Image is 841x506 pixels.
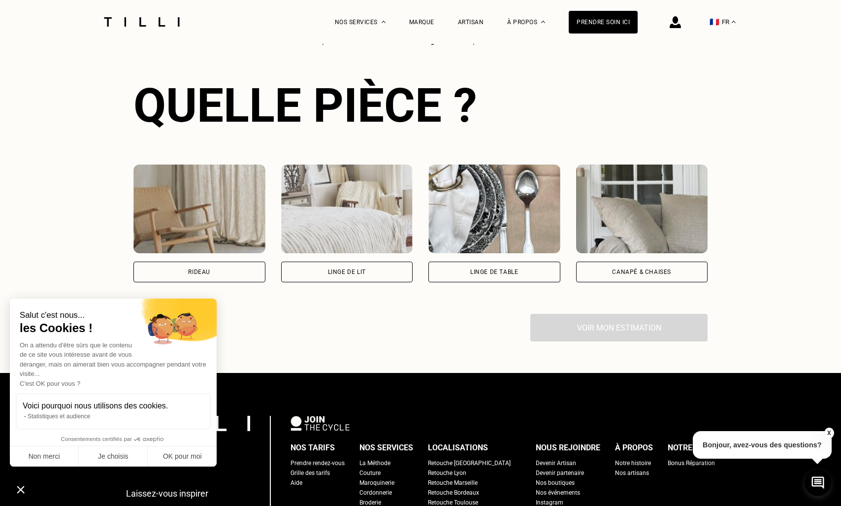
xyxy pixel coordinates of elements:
[126,488,208,499] p: Laissez-vous inspirer
[569,11,638,34] a: Prendre soin ici
[359,478,394,488] a: Maroquinerie
[428,468,466,478] a: Retouche Lyon
[615,468,649,478] a: Nos artisans
[133,78,708,133] div: Quelle pièce ?
[133,165,265,253] img: Tilli retouche votre Rideau
[428,165,560,253] img: Tilli retouche votre Linge de table
[536,488,580,498] a: Nos événements
[536,458,576,468] a: Devenir Artisan
[668,440,714,455] div: Notre blog
[612,269,671,275] div: Canapé & chaises
[428,488,479,498] a: Retouche Bordeaux
[291,468,330,478] a: Grille des tarifs
[541,21,545,23] img: Menu déroulant à propos
[536,468,584,478] a: Devenir partenaire
[291,458,345,468] a: Prendre rendez-vous
[576,165,708,253] img: Tilli retouche votre Canapé & chaises
[458,19,484,26] a: Artisan
[409,19,434,26] a: Marque
[824,428,834,439] button: X
[470,269,518,275] div: Linge de table
[428,478,478,488] a: Retouche Marseille
[615,458,651,468] a: Notre histoire
[382,21,386,23] img: Menu déroulant
[536,440,600,455] div: Nous rejoindre
[428,458,511,468] a: Retouche [GEOGRAPHIC_DATA]
[732,21,736,23] img: menu déroulant
[536,478,575,488] a: Nos boutiques
[615,440,653,455] div: À propos
[670,16,681,28] img: icône connexion
[668,458,715,468] a: Bonus Réparation
[359,488,392,498] a: Cordonnerie
[291,416,350,431] img: logo Join The Cycle
[291,440,335,455] div: Nos tarifs
[359,440,413,455] div: Nos services
[710,17,719,27] span: 🇫🇷
[693,431,832,459] p: Bonjour, avez-vous des questions?
[100,17,183,27] img: Logo du service de couturière Tilli
[291,478,302,488] a: Aide
[428,440,488,455] div: Localisations
[359,458,390,468] a: La Méthode
[188,269,210,275] div: Rideau
[281,165,413,253] img: Tilli retouche votre Linge de lit
[328,269,366,275] div: Linge de lit
[359,468,381,478] a: Couture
